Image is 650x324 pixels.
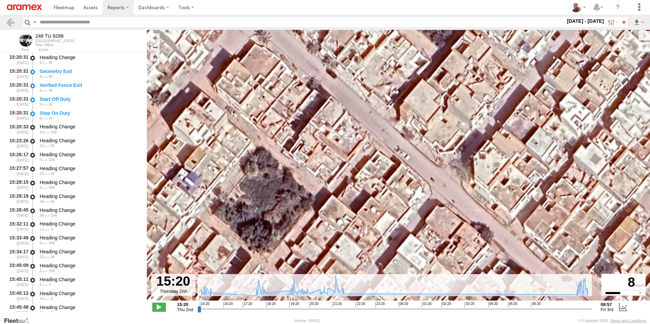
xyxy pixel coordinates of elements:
a: Visit our Website [4,317,35,324]
span: Heading: 267 [51,199,54,203]
span: 14 [40,310,50,314]
div: 15:20:31 [DATE] [5,95,29,108]
div: 15:32:11 [DATE] [5,220,29,233]
span: Heading: 234 [49,158,55,162]
span: 5 [40,158,48,162]
span: 16 [40,296,50,301]
span: 05:20 [508,302,517,307]
span: 22:20 [356,302,365,307]
div: Sfax Office [35,43,74,47]
span: Fri 3rd Oct 2025 [601,307,613,312]
div: Heading Change [40,165,140,172]
span: Heading: 195 [51,310,53,314]
span: 8 [40,102,48,106]
div: 15:23:26 [DATE] [5,137,29,149]
div: 15:28:15 [DATE] [5,178,29,191]
span: 21:20 [332,302,342,307]
span: 15:20 [200,302,209,307]
div: 15:20:31 [DATE] [5,53,29,66]
img: aramex-logo.svg [7,4,42,10]
div: Heading Change [40,290,140,296]
div: 8 [602,275,645,290]
div: Heading Change [40,193,140,199]
span: 01:20 [422,302,431,307]
span: 18 [40,199,50,203]
div: 15:33:49 [DATE] [5,234,29,246]
span: Heading: 261 [49,60,52,65]
div: Heading Change [40,207,140,213]
span: Heading: 160 [51,296,53,301]
div: 15:28:19 [DATE] [5,192,29,205]
label: Play/Stop [152,303,166,311]
div: Verified Fence Exit [40,82,140,88]
div: 15:45:48 [DATE] [5,303,29,316]
span: 8 [40,116,48,120]
a: Back to previous Page [5,17,15,27]
div: Majdi Ghannoudi [568,2,588,13]
label: Search Query [32,17,37,27]
div: 15:20:31 [DATE] [5,109,29,122]
span: Heading: 233 [49,241,55,245]
button: Zoom Home [150,52,160,61]
span: 2 [40,269,48,273]
div: 15:28:45 [DATE] [5,206,29,219]
div: Geometry Exit [40,68,140,74]
span: 13 [40,144,50,148]
div: Heading Change [40,221,140,227]
div: Heading Change [40,276,140,283]
i: ? [612,2,623,13]
span: 04:20 [488,302,498,307]
span: 6 [40,241,48,245]
div: 15:27:57 [DATE] [5,164,29,177]
strong: 08:57 [601,302,613,307]
div: 15:45:13 [DATE] [5,289,29,302]
div: Event [39,48,147,52]
span: Heading: 301 [49,185,55,190]
span: Heading: 261 [49,74,52,78]
span: 23 [40,130,50,134]
div: Heading Change [40,54,140,60]
div: Heading Change [40,235,140,241]
button: Zoom out [150,42,160,52]
div: 15:34:17 [DATE] [5,248,29,260]
button: Zoom in [150,33,160,42]
div: Heading Change [40,151,140,158]
div: [GEOGRAPHIC_DATA] [35,39,74,43]
span: Heading: 265 [51,255,54,259]
span: Heading: 265 [51,172,54,176]
div: Start Off Duty [40,96,140,102]
span: 38 [40,213,50,217]
div: Heading Change [40,124,140,130]
span: 23:20 [375,302,385,307]
span: 8 [40,88,48,92]
div: 246 TU 8288 - View Asset History [35,33,74,39]
span: Heading: 265 [51,144,54,148]
span: 6 [40,185,48,190]
div: 15:26:17 [DATE] [5,150,29,163]
span: 16:20 [223,302,233,307]
div: Heading Change [40,304,140,310]
span: Heading: 230 [51,130,57,134]
label: Export results as... [633,17,645,27]
span: Thu 2nd Oct 2025 [177,307,193,312]
span: 19:20 [289,302,299,307]
span: Heading: 200 [51,227,53,231]
span: Heading: 261 [49,116,52,120]
span: Heading: 261 [49,102,52,106]
label: [DATE] - [DATE] [566,17,605,25]
span: 02:20 [442,302,451,307]
div: Version: 309.01 [294,319,320,323]
div: Heading Change [40,249,140,255]
div: 15:45:11 [DATE] [5,275,29,288]
span: 11 [40,227,50,231]
span: Heading: 228 [49,269,55,273]
span: Heading: 261 [49,88,52,92]
span: 25 [40,172,50,176]
div: 15:20:33 [DATE] [5,123,29,136]
span: Heading: 237 [51,213,57,217]
div: 15:20:31 [DATE] [5,81,29,94]
span: 18:20 [266,302,276,307]
div: © Copyright 2025 - [579,319,646,323]
span: Heading: 196 [49,283,51,287]
div: Time [5,48,29,52]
